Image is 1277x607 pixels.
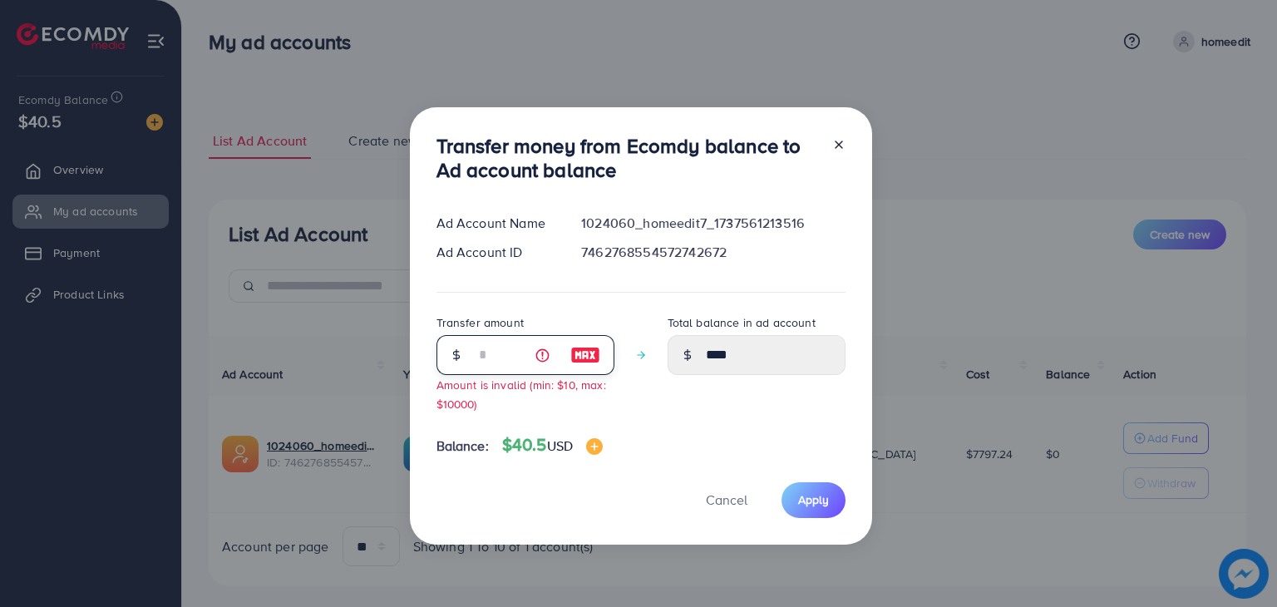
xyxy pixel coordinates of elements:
button: Apply [781,482,846,518]
div: Ad Account ID [423,243,569,262]
span: Cancel [706,491,747,509]
img: image [586,438,603,455]
img: image [570,345,600,365]
div: 1024060_homeedit7_1737561213516 [568,214,858,233]
h4: $40.5 [502,435,603,456]
h3: Transfer money from Ecomdy balance to Ad account balance [436,134,819,182]
button: Cancel [685,482,768,518]
span: Balance: [436,437,489,456]
span: Apply [798,491,829,508]
label: Transfer amount [436,314,524,331]
small: Amount is invalid (min: $10, max: $10000) [436,377,606,412]
label: Total balance in ad account [668,314,816,331]
div: 7462768554572742672 [568,243,858,262]
span: USD [547,437,573,455]
div: Ad Account Name [423,214,569,233]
